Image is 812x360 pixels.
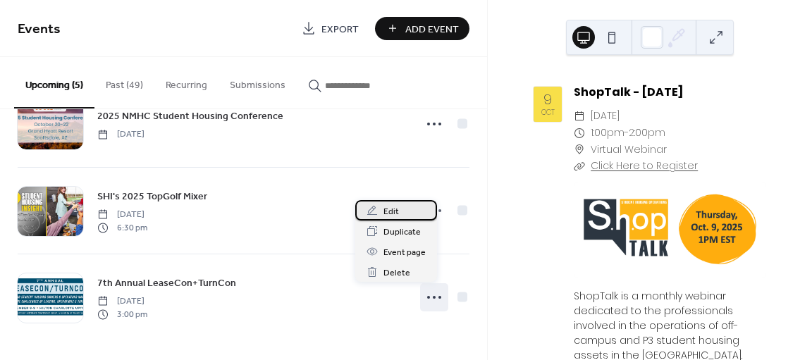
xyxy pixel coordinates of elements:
a: 2025 NMHC Student Housing Conference [97,108,283,124]
div: ​ [574,142,585,159]
button: Upcoming (5) [14,57,94,108]
span: Duplicate [383,225,421,240]
span: Delete [383,266,410,280]
a: ShopTalk - [DATE] [574,84,683,100]
div: 9 [543,92,552,106]
a: Export [291,17,369,40]
div: Oct [541,109,555,116]
span: [DATE] [97,295,147,308]
span: Add Event [405,22,459,37]
span: 1:00pm [591,125,625,142]
span: Edit [383,204,399,219]
span: [DATE] [591,108,620,125]
span: Virtual Webinar [591,142,667,159]
span: SHI's 2025 TopGolf Mixer [97,190,207,204]
span: 2:00pm [629,125,665,142]
span: - [625,125,629,142]
button: Submissions [219,57,297,107]
button: Past (49) [94,57,154,107]
button: Add Event [375,17,469,40]
div: ​ [574,158,585,175]
a: 7th Annual LeaseCon+TurnCon [97,275,236,291]
span: Events [18,15,61,43]
a: Click Here to Register [591,159,698,173]
span: [DATE] [97,128,144,141]
span: [DATE] [97,209,147,221]
span: 2025 NMHC Student Housing Conference [97,109,283,124]
span: 3:00 pm [97,308,147,321]
span: 6:30 pm [97,221,147,234]
span: Event page [383,245,426,260]
span: 7th Annual LeaseCon+TurnCon [97,276,236,291]
span: Export [321,22,359,37]
button: Recurring [154,57,219,107]
div: ​ [574,125,585,142]
div: ​ [574,108,585,125]
a: SHI's 2025 TopGolf Mixer [97,188,207,204]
